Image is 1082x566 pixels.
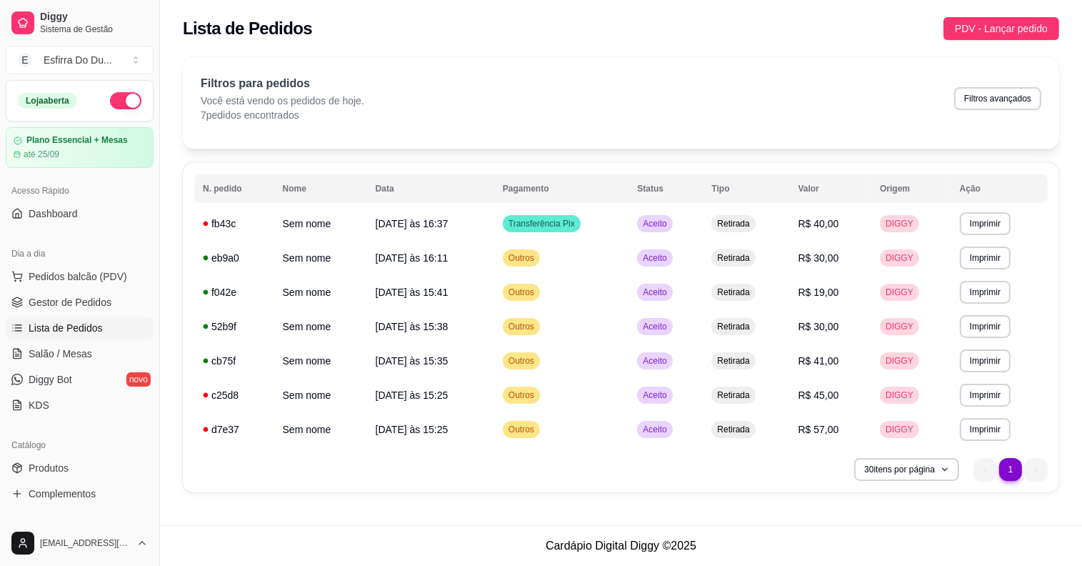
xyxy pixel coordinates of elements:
[883,218,916,229] span: DIGGY
[714,389,752,401] span: Retirada
[640,389,669,401] span: Aceito
[376,287,449,298] span: [DATE] às 15:41
[6,291,154,314] a: Gestor de Pedidos
[960,315,1011,338] button: Imprimir
[798,424,839,435] span: R$ 57,00
[798,287,839,298] span: R$ 19,00
[160,525,1082,566] footer: Cardápio Digital Diggy © 2025
[6,342,154,365] a: Salão / Mesas
[640,424,669,435] span: Aceito
[203,388,266,402] div: c25d8
[628,174,703,203] th: Status
[883,252,916,264] span: DIGGY
[943,17,1059,40] button: PDV - Lançar pedido
[29,269,127,284] span: Pedidos balcão (PDV)
[274,241,367,275] td: Sem nome
[506,389,537,401] span: Outros
[110,92,141,109] button: Alterar Status
[29,372,72,387] span: Diggy Bot
[376,252,449,264] span: [DATE] às 16:11
[640,355,669,367] span: Aceito
[274,207,367,241] td: Sem nome
[40,537,131,549] span: [EMAIL_ADDRESS][DOMAIN_NAME]
[274,174,367,203] th: Nome
[6,526,154,560] button: [EMAIL_ADDRESS][DOMAIN_NAME]
[376,389,449,401] span: [DATE] às 15:25
[203,319,266,334] div: 52b9f
[790,174,872,203] th: Valor
[955,21,1048,36] span: PDV - Lançar pedido
[194,174,274,203] th: N. pedido
[203,354,266,368] div: cb75f
[203,422,266,437] div: d7e37
[26,135,128,146] article: Plano Essencial + Mesas
[798,389,839,401] span: R$ 45,00
[494,174,629,203] th: Pagamento
[24,149,59,160] article: até 25/09
[29,487,96,501] span: Complementos
[6,368,154,391] a: Diggy Botnovo
[201,75,364,92] p: Filtros para pedidos
[274,412,367,447] td: Sem nome
[960,384,1011,407] button: Imprimir
[714,355,752,367] span: Retirada
[40,11,148,24] span: Diggy
[29,398,49,412] span: KDS
[6,202,154,225] a: Dashboard
[274,309,367,344] td: Sem nome
[376,218,449,229] span: [DATE] às 16:37
[640,252,669,264] span: Aceito
[6,265,154,288] button: Pedidos balcão (PDV)
[883,389,916,401] span: DIGGY
[274,378,367,412] td: Sem nome
[6,46,154,74] button: Select a team
[506,424,537,435] span: Outros
[798,321,839,332] span: R$ 30,00
[960,281,1011,304] button: Imprimir
[6,127,154,168] a: Plano Essencial + Mesasaté 25/09
[640,321,669,332] span: Aceito
[274,344,367,378] td: Sem nome
[201,94,364,108] p: Você está vendo os pedidos de hoje.
[203,285,266,299] div: f042e
[367,174,494,203] th: Data
[6,457,154,480] a: Produtos
[951,174,1048,203] th: Ação
[506,355,537,367] span: Outros
[6,6,154,40] a: DiggySistema de Gestão
[714,218,752,229] span: Retirada
[506,252,537,264] span: Outros
[29,347,92,361] span: Salão / Mesas
[44,53,112,67] div: Esfirra Do Du ...
[29,321,103,335] span: Lista de Pedidos
[954,87,1041,110] button: Filtros avançados
[274,275,367,309] td: Sem nome
[6,394,154,417] a: KDS
[640,218,669,229] span: Aceito
[29,295,111,309] span: Gestor de Pedidos
[703,174,789,203] th: Tipo
[883,287,916,298] span: DIGGY
[6,242,154,265] div: Dia a dia
[40,24,148,35] span: Sistema de Gestão
[376,355,449,367] span: [DATE] às 15:35
[506,218,578,229] span: Transferência Pix
[854,458,959,481] button: 30itens por página
[798,252,839,264] span: R$ 30,00
[6,482,154,505] a: Complementos
[871,174,951,203] th: Origem
[201,108,364,122] p: 7 pedidos encontrados
[6,179,154,202] div: Acesso Rápido
[960,349,1011,372] button: Imprimir
[960,418,1011,441] button: Imprimir
[960,212,1011,235] button: Imprimir
[999,458,1022,481] li: pagination item 1 active
[714,321,752,332] span: Retirada
[203,251,266,265] div: eb9a0
[883,424,916,435] span: DIGGY
[883,321,916,332] span: DIGGY
[798,355,839,367] span: R$ 41,00
[798,218,839,229] span: R$ 40,00
[18,53,32,67] span: E
[714,287,752,298] span: Retirada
